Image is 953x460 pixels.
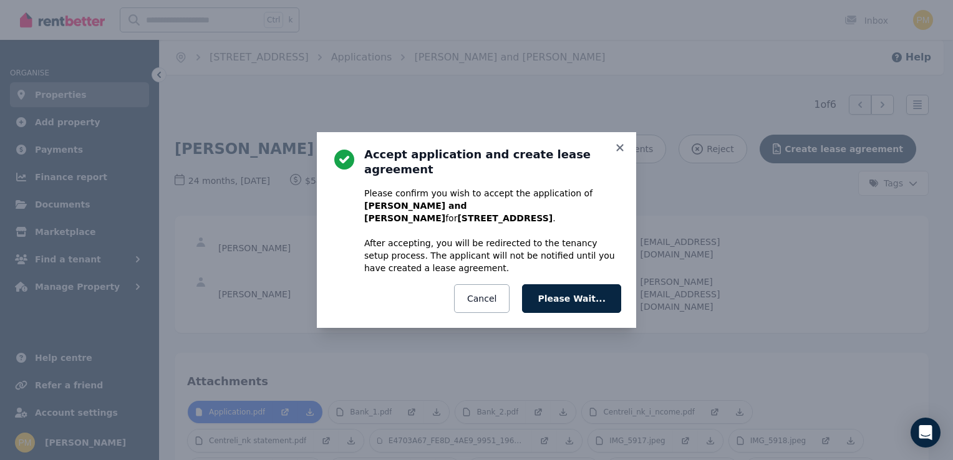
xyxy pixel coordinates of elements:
h3: Accept application and create lease agreement [364,147,621,177]
div: Open Intercom Messenger [911,418,941,448]
b: [PERSON_NAME] and [PERSON_NAME] [364,201,467,223]
p: Please confirm you wish to accept the application of for . After accepting, you will be redirecte... [364,187,621,274]
button: Cancel [454,284,510,313]
b: [STREET_ADDRESS] [457,213,553,223]
button: Please Wait... [522,284,621,313]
